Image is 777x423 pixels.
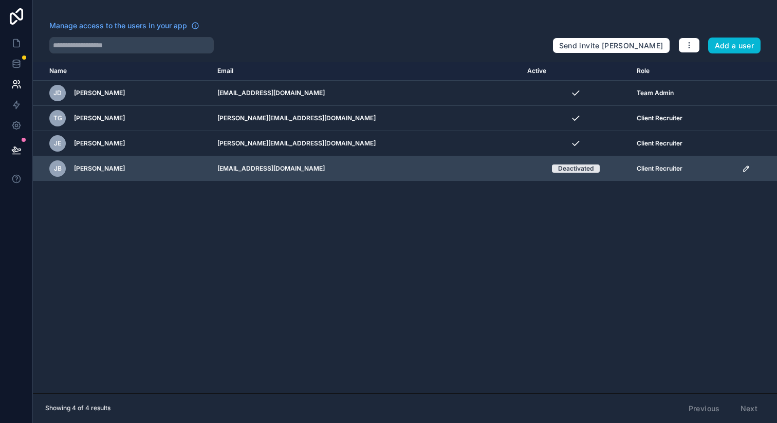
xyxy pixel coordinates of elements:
span: JB [54,164,62,173]
span: Showing 4 of 4 results [45,404,110,412]
span: TG [53,114,62,122]
span: [PERSON_NAME] [74,89,125,97]
td: [EMAIL_ADDRESS][DOMAIN_NAME] [211,156,521,181]
span: Client Recruiter [637,164,682,173]
th: Email [211,62,521,81]
span: Manage access to the users in your app [49,21,187,31]
span: JE [54,139,61,148]
span: Client Recruiter [637,114,682,122]
th: Name [33,62,211,81]
span: [PERSON_NAME] [74,139,125,148]
span: JD [53,89,62,97]
a: Manage access to the users in your app [49,21,199,31]
th: Role [631,62,736,81]
td: [PERSON_NAME][EMAIL_ADDRESS][DOMAIN_NAME] [211,106,521,131]
span: Team Admin [637,89,674,97]
div: Deactivated [558,164,594,173]
button: Add a user [708,38,761,54]
span: [PERSON_NAME] [74,114,125,122]
td: [EMAIL_ADDRESS][DOMAIN_NAME] [211,81,521,106]
td: [PERSON_NAME][EMAIL_ADDRESS][DOMAIN_NAME] [211,131,521,156]
button: Send invite [PERSON_NAME] [552,38,670,54]
span: [PERSON_NAME] [74,164,125,173]
span: Client Recruiter [637,139,682,148]
th: Active [521,62,631,81]
div: scrollable content [33,62,777,393]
